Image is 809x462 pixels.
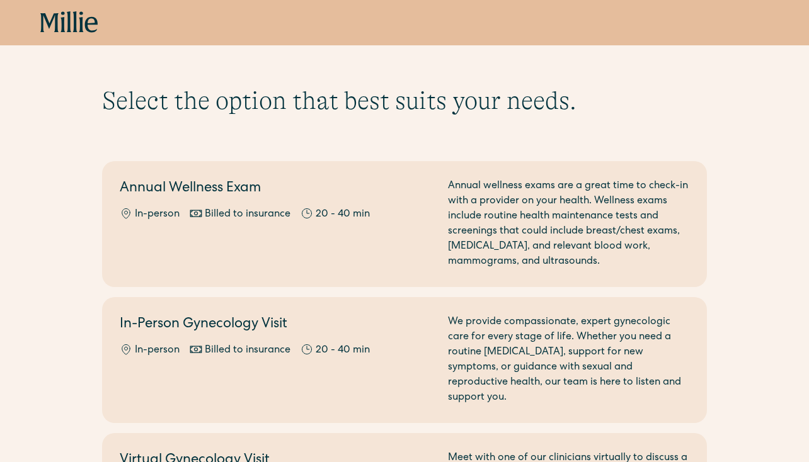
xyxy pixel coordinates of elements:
[448,315,689,405] div: We provide compassionate, expert gynecologic care for every stage of life. Whether you need a rou...
[205,207,290,222] div: Billed to insurance
[102,161,707,287] a: Annual Wellness ExamIn-personBilled to insurance20 - 40 minAnnual wellness exams are a great time...
[120,315,433,335] h2: In-Person Gynecology Visit
[135,207,180,222] div: In-person
[316,207,370,222] div: 20 - 40 min
[316,343,370,358] div: 20 - 40 min
[448,179,689,269] div: Annual wellness exams are a great time to check-in with a provider on your health. Wellness exams...
[102,86,707,116] h1: Select the option that best suits your needs.
[102,297,707,423] a: In-Person Gynecology VisitIn-personBilled to insurance20 - 40 minWe provide compassionate, expert...
[205,343,290,358] div: Billed to insurance
[120,179,433,200] h2: Annual Wellness Exam
[135,343,180,358] div: In-person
